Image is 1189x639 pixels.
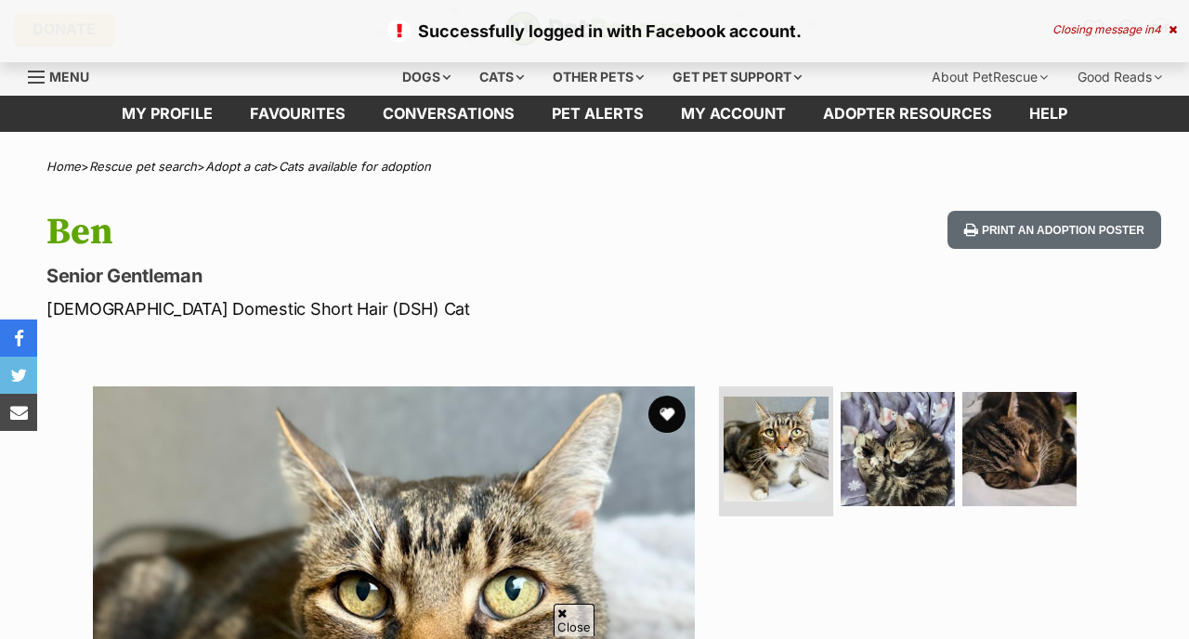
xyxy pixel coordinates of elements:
a: Pet alerts [533,96,662,132]
p: Senior Gentleman [46,263,726,289]
img: Photo of Ben [962,392,1077,506]
span: Menu [49,69,89,85]
a: Rescue pet search [89,159,197,174]
div: Other pets [540,59,657,96]
div: About PetRescue [919,59,1061,96]
a: Cats available for adoption [279,159,431,174]
p: Successfully logged in with Facebook account. [19,19,1170,44]
a: My profile [103,96,231,132]
img: Photo of Ben [841,392,955,506]
div: Cats [466,59,537,96]
a: Help [1011,96,1086,132]
div: Dogs [389,59,464,96]
a: My account [662,96,804,132]
img: Photo of Ben [724,397,829,502]
h1: Ben [46,211,726,254]
a: Menu [28,59,102,92]
div: Get pet support [660,59,815,96]
button: favourite [648,396,686,433]
div: Good Reads [1065,59,1175,96]
a: Home [46,159,81,174]
button: Print an adoption poster [947,211,1161,249]
a: Adopter resources [804,96,1011,132]
a: conversations [364,96,533,132]
span: Close [554,604,594,636]
p: [DEMOGRAPHIC_DATA] Domestic Short Hair (DSH) Cat [46,296,726,321]
a: Adopt a cat [205,159,270,174]
div: Closing message in [1052,23,1177,36]
span: 4 [1154,22,1161,36]
a: Favourites [231,96,364,132]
